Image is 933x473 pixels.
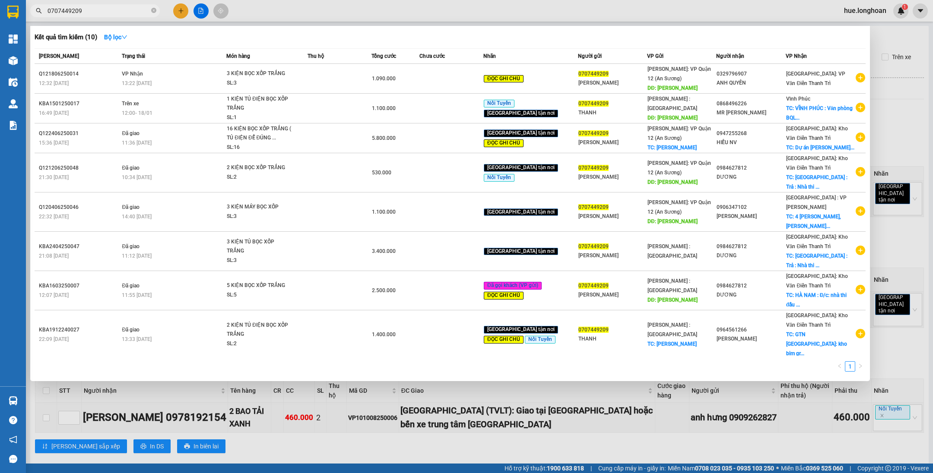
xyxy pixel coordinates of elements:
div: ANH QUYẾN [717,79,785,88]
span: [PERSON_NAME]: VP Quận 12 (An Sương) [647,66,711,82]
div: DƯƠNG [717,290,785,300]
div: SL: 1 [227,113,292,123]
span: 0707449209 [578,204,609,210]
div: [PERSON_NAME] [578,173,647,182]
span: 12:00 - 18/01 [122,110,152,116]
span: 14:40 [DATE] [122,214,152,220]
span: 13:33 [DATE] [122,336,152,342]
span: left [837,363,842,369]
span: Đã giao [122,243,140,249]
span: 5.800.000 [372,135,396,141]
div: HIẾU NV [717,138,785,147]
span: [PERSON_NAME]: VP Quận 12 (An Sương) [647,199,711,215]
span: DĐ: [PERSON_NAME] [647,179,698,185]
div: SL: 2 [227,339,292,349]
div: KBA1603250007 [39,281,119,290]
span: [PERSON_NAME] : [GEOGRAPHIC_DATA] [647,243,697,259]
span: ĐỌC GHI CHÚ [484,292,524,300]
span: 530.000 [372,170,391,176]
span: [GEOGRAPHIC_DATA]: Kho Văn Điển Thanh Trì [786,126,848,141]
span: Đã giao [122,130,140,136]
img: solution-icon [9,121,18,130]
span: [PERSON_NAME] : [GEOGRAPHIC_DATA] [647,96,697,111]
strong: Bộ lọc [104,34,127,41]
span: 0707449209 [578,101,609,107]
div: DƯƠNG [717,173,785,182]
div: THANH [578,108,647,117]
img: warehouse-icon [9,396,18,405]
div: MR [PERSON_NAME] [717,108,785,117]
span: TC: HÀ NAM : Đ/c: nhà thi đấu ... [786,292,847,308]
span: [GEOGRAPHIC_DATA] tận nơi [484,110,558,117]
div: SL: 3 [227,256,292,265]
span: [PERSON_NAME] [39,53,79,59]
span: message [9,455,17,463]
span: 10:34 [DATE] [122,174,152,180]
span: [GEOGRAPHIC_DATA] tận nơi [484,248,558,255]
div: Q121806250014 [39,69,119,79]
span: Trên xe [122,101,139,107]
button: Bộ lọcdown [97,30,134,44]
div: SL: 5 [227,290,292,300]
span: [GEOGRAPHIC_DATA] : VP [PERSON_NAME] [786,195,847,210]
div: [PERSON_NAME] [578,290,647,300]
div: 0964561266 [717,325,785,334]
span: [GEOGRAPHIC_DATA]: Kho Văn Điển Thanh Trì [786,234,848,249]
span: TC: [GEOGRAPHIC_DATA] : Trả : Nhà thi ... [786,174,847,190]
button: left [835,361,845,372]
span: 13:22 [DATE] [122,80,152,86]
span: VP Gửi [647,53,663,59]
a: 1 [845,362,855,371]
span: 22:09 [DATE] [39,336,69,342]
span: 1.090.000 [372,76,396,82]
div: Q120406250046 [39,203,119,212]
span: TC: [GEOGRAPHIC_DATA] : Trả : Nhà thi ... [786,253,847,268]
div: [PERSON_NAME] [578,138,647,147]
div: Q121206250048 [39,164,119,173]
span: TC: [PERSON_NAME] [647,341,697,347]
span: 11:55 [DATE] [122,292,152,298]
span: 15:36 [DATE] [39,140,69,146]
div: 3 KIỆN TỦ BỌC XỐP TRẮNG [227,237,292,256]
div: 1 KIỆN TỦ ĐIỆN BỌC XỐP TRẮNG [227,95,292,113]
div: 0984627812 [717,164,785,173]
span: Chưa cước [419,53,445,59]
span: close-circle [151,8,156,13]
span: down [121,34,127,40]
span: 1.100.000 [372,209,396,215]
span: [GEOGRAPHIC_DATA] tận nơi [484,129,558,137]
span: [PERSON_NAME]: VP Quận 12 (An Sương) [647,126,711,141]
span: Người gửi [578,53,602,59]
span: 2.500.000 [372,287,396,293]
img: warehouse-icon [9,56,18,65]
span: 0707449209 [578,327,609,333]
li: Previous Page [835,361,845,372]
img: logo-vxr [7,6,19,19]
span: TC: VĨNH PHÚC : Văn phòng BQL... [786,105,853,121]
span: plus-circle [856,167,865,177]
span: [GEOGRAPHIC_DATA] tận nơi [484,164,558,172]
span: search [36,8,42,14]
div: [PERSON_NAME] [578,79,647,88]
span: notification [9,435,17,444]
span: 11:12 [DATE] [122,253,152,259]
span: [GEOGRAPHIC_DATA] tận nơi [484,326,558,334]
span: 12:32 [DATE] [39,80,69,86]
span: [GEOGRAPHIC_DATA]: VP Văn Điển Thanh Trì [786,71,845,86]
span: 0707449209 [578,283,609,289]
div: SL: 16 [227,143,292,152]
div: KBA1912240027 [39,325,119,334]
span: Thu hộ [308,53,324,59]
span: DĐ: [PERSON_NAME] [647,85,698,91]
span: Trạng thái [122,53,145,59]
div: [PERSON_NAME] [578,251,647,260]
span: Đã giao [122,283,140,289]
span: plus-circle [856,206,865,216]
span: Nối Tuyến [484,100,514,107]
span: DĐ: [PERSON_NAME] [647,218,698,224]
div: [PERSON_NAME] [578,212,647,221]
div: SL: 2 [227,173,292,182]
img: warehouse-icon [9,78,18,87]
li: 1 [845,361,855,372]
button: right [855,361,866,372]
